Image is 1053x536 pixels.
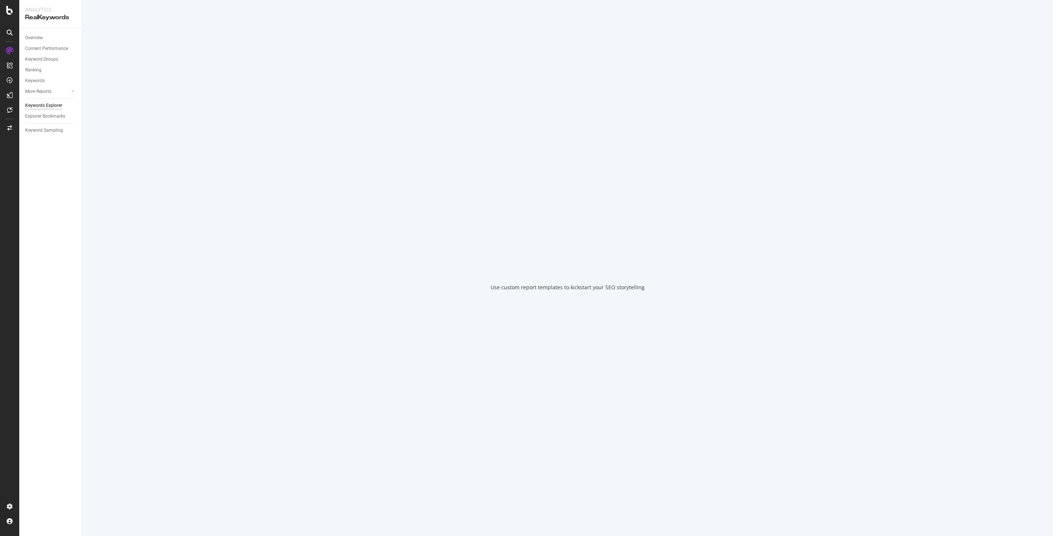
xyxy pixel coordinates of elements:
[25,112,77,120] a: Explorer Bookmarks
[541,245,594,272] div: animation
[491,284,645,291] div: Use custom report templates to kickstart your SEO storytelling
[25,77,77,85] a: Keywords
[25,88,51,95] div: More Reports
[25,77,45,85] div: Keywords
[25,127,77,134] a: Keyword Sampling
[25,34,43,42] div: Overview
[25,45,77,53] a: Content Performance
[25,6,76,13] div: Analytics
[25,55,77,63] a: Keyword Groups
[25,66,41,74] div: Ranking
[25,102,62,109] div: Keywords Explorer
[25,13,76,22] div: RealKeywords
[25,88,69,95] a: More Reports
[25,34,77,42] a: Overview
[25,127,63,134] div: Keyword Sampling
[25,45,68,53] div: Content Performance
[25,102,77,109] a: Keywords Explorer
[25,112,65,120] div: Explorer Bookmarks
[25,66,77,74] a: Ranking
[25,55,58,63] div: Keyword Groups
